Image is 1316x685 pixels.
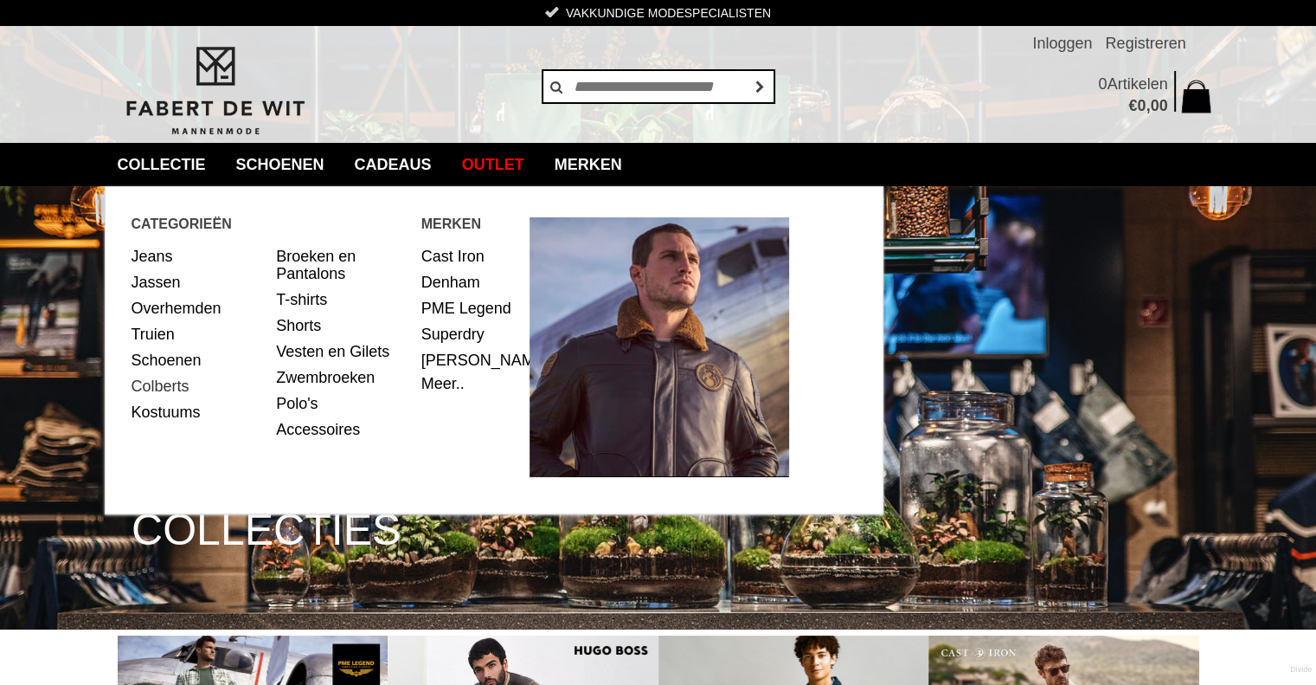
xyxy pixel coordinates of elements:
a: Meer.. [421,375,465,392]
a: Overhemden [132,295,264,321]
span: 00 [1150,97,1167,114]
a: Superdry [421,321,517,347]
a: [PERSON_NAME] [421,347,517,373]
a: Jassen [132,269,264,295]
span: Artikelen [1107,75,1167,93]
a: Inloggen [1032,26,1092,61]
a: Cadeaus [342,143,445,186]
a: Truien [132,321,264,347]
a: Divide [1290,659,1312,681]
a: PME Legend [421,295,517,321]
a: T-shirts [276,287,408,313]
a: Shorts [276,313,408,339]
a: Polo's [276,391,408,417]
a: Kostuums [132,399,264,425]
span: 0 [1098,75,1107,93]
span: COLLECTIES [132,508,401,553]
a: Zwembroeken [276,365,408,391]
a: Vesten en Gilets [276,339,408,365]
a: Accessoires [276,417,408,443]
a: Schoenen [132,347,264,373]
a: Outlet [449,143,537,186]
a: Registreren [1105,26,1185,61]
span: 0 [1137,97,1146,114]
span: € [1128,97,1137,114]
img: Heren [530,217,789,477]
a: Cast Iron [421,243,517,269]
span: Categorieën [132,213,421,235]
a: Denham [421,269,517,295]
a: Colberts [132,373,264,399]
a: Schoenen [223,143,337,186]
a: Broeken en Pantalons [276,243,408,287]
a: Jeans [132,243,264,269]
img: Fabert de Wit [118,44,312,138]
a: Merken [542,143,635,186]
span: Merken [421,213,530,235]
a: collectie [105,143,219,186]
span: , [1146,97,1150,114]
